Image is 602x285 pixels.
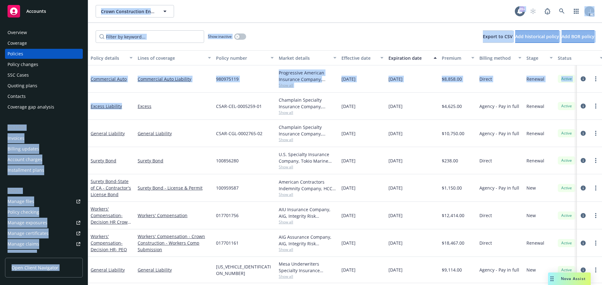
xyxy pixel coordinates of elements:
[8,28,27,38] div: Overview
[526,55,546,61] div: Stage
[8,250,37,260] div: Manage BORs
[579,184,587,192] a: circleInformation
[442,240,464,246] span: $18,467.00
[8,102,54,112] div: Coverage gap analysis
[279,261,336,274] div: Mesa Underwriters Specialty Insurance Company, Selective Insurance Group, Amwins
[8,59,38,69] div: Policy changes
[388,103,403,109] span: [DATE]
[91,178,131,197] span: - State of CA - Contractor's License Bond
[8,196,34,206] div: Manage files
[216,76,239,82] span: 980975119
[8,70,29,80] div: SSC Cases
[208,34,232,39] span: Show inactive
[279,164,336,170] span: Show all
[479,267,519,273] span: Agency - Pay in full
[519,6,525,12] div: 99+
[526,157,544,164] span: Renewal
[558,55,596,61] div: Status
[479,76,492,82] span: Direct
[5,218,83,228] a: Manage exposures
[548,272,591,285] button: Nova Assist
[561,276,586,281] span: Nova Assist
[5,70,83,80] a: SSC Cases
[442,103,462,109] span: $4,625.00
[5,91,83,101] a: Contacts
[579,75,587,83] a: circleInformation
[584,6,594,16] img: photo
[88,50,135,65] button: Policy details
[96,5,174,18] button: Crown Construction Engineering, Inc.
[479,103,519,109] span: Agency - Pay in full
[5,38,83,48] a: Coverage
[279,206,336,219] div: AIU Insurance Company, AIG, Integrity Risk Insurance
[138,130,211,137] a: General Liability
[442,212,464,219] span: $12,414.00
[526,103,544,109] span: Renewal
[442,130,464,137] span: $10,750.00
[91,103,122,109] a: Excess Liability
[5,3,83,20] a: Accounts
[279,179,336,192] div: American Contractors Indemnity Company, HCC Surety
[341,212,356,219] span: [DATE]
[341,240,356,246] span: [DATE]
[548,272,556,285] div: Drag to move
[8,81,37,91] div: Quoting plans
[8,144,39,154] div: Billing updates
[388,130,403,137] span: [DATE]
[592,184,599,192] a: more
[5,239,83,249] a: Manage claims
[8,228,49,238] div: Manage certificates
[560,185,573,191] span: Active
[341,76,356,82] span: [DATE]
[8,218,47,228] div: Manage exposures
[91,178,131,197] a: Surety Bond
[479,130,519,137] span: Agency - Pay in full
[388,240,403,246] span: [DATE]
[526,76,544,82] span: Renewal
[8,49,23,59] div: Policies
[527,5,539,18] a: Start snowing
[5,28,83,38] a: Overview
[138,157,211,164] a: Surety Bond
[388,212,403,219] span: [DATE]
[5,81,83,91] a: Quoting plans
[442,267,462,273] span: $9,114.00
[341,103,356,109] span: [DATE]
[515,33,559,39] span: Add historical policy
[341,185,356,191] span: [DATE]
[560,130,573,136] span: Active
[279,274,336,279] span: Show all
[526,267,536,273] span: New
[5,144,83,154] a: Billing updates
[442,55,467,61] div: Premium
[138,233,211,253] a: Workers' Compensation - Crown Construction - Workers Comp Submission
[579,102,587,110] a: circleInformation
[216,240,239,246] span: 017701161
[479,185,519,191] span: Agency - Pay in full
[279,83,336,88] span: Show all
[560,267,573,273] span: Active
[138,212,211,219] a: Workers' Compensation
[279,219,336,225] span: Show all
[570,5,583,18] a: Switch app
[5,196,83,206] a: Manage files
[560,158,573,163] span: Active
[483,30,513,43] button: Export to CSV
[341,157,356,164] span: [DATE]
[8,91,26,101] div: Contacts
[216,130,262,137] span: CSAR-CGL-0002765-02
[138,103,211,109] a: Excess
[388,267,403,273] span: [DATE]
[5,165,83,175] a: Installment plans
[138,55,204,61] div: Lines of coverage
[592,266,599,274] a: more
[5,133,83,143] a: Invoices
[279,192,336,197] span: Show all
[592,212,599,219] a: more
[26,9,46,14] span: Accounts
[279,234,336,247] div: AIG Assurance Company, AIG, Integrity Risk Insurance
[96,30,204,43] input: Filter by keyword...
[479,240,492,246] span: Direct
[515,30,559,43] button: Add historical policy
[592,239,599,247] a: more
